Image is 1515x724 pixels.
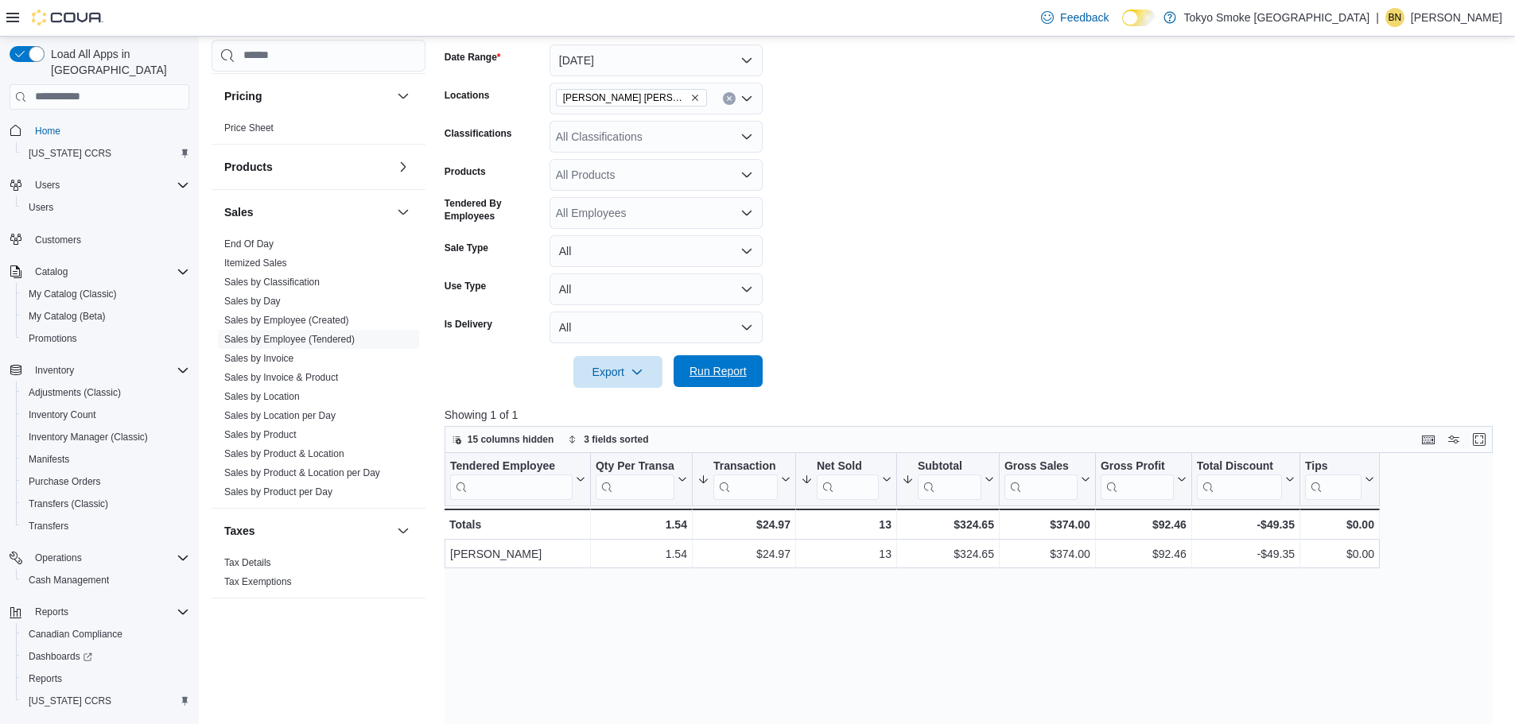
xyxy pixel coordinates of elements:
[29,361,80,380] button: Inventory
[817,459,879,474] div: Net Sold
[3,261,196,283] button: Catalog
[29,262,74,281] button: Catalog
[1305,459,1362,474] div: Tips
[1197,515,1295,534] div: -$49.35
[22,198,189,217] span: Users
[224,523,255,539] h3: Taxes
[224,88,390,104] button: Pricing
[1101,515,1187,534] div: $92.46
[224,353,293,364] a: Sales by Invoice
[1305,459,1362,499] div: Tips
[22,571,115,590] a: Cash Management
[445,51,501,64] label: Date Range
[902,515,994,534] div: $324.65
[29,386,121,399] span: Adjustments (Classic)
[1004,459,1078,499] div: Gross Sales
[224,372,338,383] a: Sales by Invoice & Product
[918,459,981,499] div: Subtotal
[16,305,196,327] button: My Catalog (Beta)
[224,448,344,459] a: Sales by Product & Location
[22,329,189,348] span: Promotions
[224,296,281,307] a: Sales by Day
[697,459,791,499] button: Transaction Average
[212,118,425,144] div: Pricing
[29,176,66,195] button: Users
[22,383,127,402] a: Adjustments (Classic)
[445,165,486,178] label: Products
[224,277,320,288] a: Sales by Classification
[596,459,674,474] div: Qty Per Transaction
[596,459,687,499] button: Qty Per Transaction
[22,307,112,326] a: My Catalog (Beta)
[445,407,1504,423] p: Showing 1 of 1
[16,283,196,305] button: My Catalog (Classic)
[563,90,687,106] span: [PERSON_NAME] [PERSON_NAME]
[29,672,62,685] span: Reports
[22,647,189,666] span: Dashboards
[16,623,196,645] button: Canadian Compliance
[29,431,148,443] span: Inventory Manager (Classic)
[29,548,189,567] span: Operations
[3,359,196,381] button: Inventory
[35,125,60,137] span: Home
[29,548,88,567] button: Operations
[224,315,349,326] a: Sales by Employee (Created)
[224,523,390,539] button: Taxes
[3,119,196,142] button: Home
[596,459,674,499] div: Qty Per Transaction
[573,356,662,388] button: Export
[22,383,189,402] span: Adjustments (Classic)
[1389,8,1402,27] span: BN
[801,459,892,499] button: Net Sold
[224,557,271,568] a: Tax Details
[394,521,413,540] button: Taxes
[1004,459,1078,474] div: Gross Sales
[22,669,189,688] span: Reports
[22,472,189,491] span: Purchase Orders
[22,450,189,469] span: Manifests
[445,89,490,102] label: Locations
[394,203,413,222] button: Sales
[224,159,273,175] h3: Products
[29,176,189,195] span: Users
[16,327,196,350] button: Promotions
[394,157,413,176] button: Products
[1060,10,1109,25] span: Feedback
[224,410,336,421] a: Sales by Location per Day
[1122,10,1156,26] input: Dark Mode
[22,198,60,217] a: Users
[1197,459,1282,499] div: Total Discount
[1305,459,1374,499] button: Tips
[16,404,196,426] button: Inventory Count
[902,544,994,563] div: $324.65
[224,257,287,269] a: Itemized Sales
[35,552,82,564] span: Operations
[224,204,254,220] h3: Sales
[1101,459,1187,499] button: Gross Profit
[550,312,763,343] button: All
[596,515,687,534] div: 1.54
[1101,459,1174,499] div: Gross Profit
[690,93,700,103] button: Remove Hamilton Rymal from selection in this group
[16,470,196,493] button: Purchase Orders
[1004,459,1090,499] button: Gross Sales
[1004,515,1090,534] div: $374.00
[212,553,425,598] div: Taxes
[3,174,196,196] button: Users
[1197,544,1295,563] div: -$49.35
[918,459,981,474] div: Subtotal
[224,486,332,498] a: Sales by Product per Day
[697,544,791,563] div: $24.97
[35,234,81,246] span: Customers
[16,515,196,537] button: Transfers
[445,280,486,292] label: Use Type
[224,486,332,498] span: Sales by Product per Day
[16,142,196,165] button: [US_STATE] CCRS
[22,571,189,590] span: Cash Management
[1411,8,1502,27] p: [PERSON_NAME]
[1385,8,1404,27] div: Brianna Nesbitt
[29,602,75,621] button: Reports
[550,273,763,305] button: All
[1101,544,1187,563] div: $92.46
[583,356,653,388] span: Export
